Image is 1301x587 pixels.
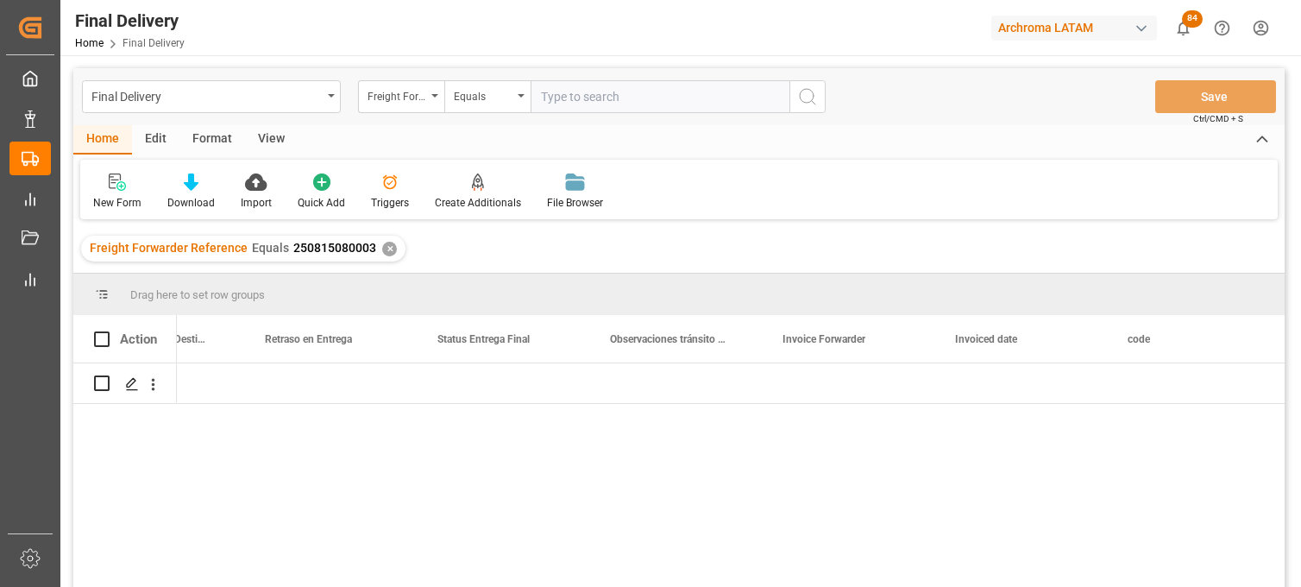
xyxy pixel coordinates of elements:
[298,195,345,211] div: Quick Add
[130,288,265,301] span: Drag here to set row groups
[265,333,352,345] span: Retraso en Entrega
[167,195,215,211] div: Download
[531,80,789,113] input: Type to search
[252,241,289,255] span: Equals
[435,195,521,211] div: Create Additionals
[1155,80,1276,113] button: Save
[782,333,865,345] span: Invoice Forwarder
[93,195,141,211] div: New Form
[1128,333,1150,345] span: code
[547,195,603,211] div: File Browser
[991,16,1157,41] div: Archroma LATAM
[91,85,322,106] div: Final Delivery
[179,125,245,155] div: Format
[73,125,132,155] div: Home
[1164,9,1203,47] button: show 84 new notifications
[90,241,248,255] span: Freight Forwarder Reference
[610,333,726,345] span: Observaciones tránsito última milla
[454,85,512,104] div: Equals
[789,80,826,113] button: search button
[444,80,531,113] button: open menu
[1182,10,1203,28] span: 84
[293,241,376,255] span: 250815080003
[358,80,444,113] button: open menu
[955,333,1017,345] span: Invoiced date
[368,85,426,104] div: Freight Forwarder Reference
[245,125,298,155] div: View
[75,8,185,34] div: Final Delivery
[120,331,157,347] div: Action
[437,333,530,345] span: Status Entrega Final
[132,125,179,155] div: Edit
[382,242,397,256] div: ✕
[75,37,104,49] a: Home
[1203,9,1241,47] button: Help Center
[73,363,177,404] div: Press SPACE to select this row.
[991,11,1164,44] button: Archroma LATAM
[82,80,341,113] button: open menu
[241,195,272,211] div: Import
[371,195,409,211] div: Triggers
[1193,112,1243,125] span: Ctrl/CMD + S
